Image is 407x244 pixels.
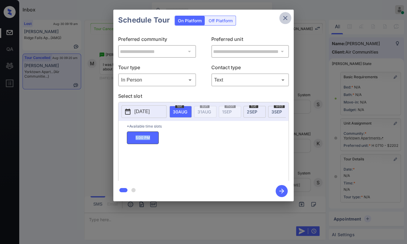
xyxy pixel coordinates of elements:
[271,109,282,114] span: 3 SEP
[170,106,192,118] div: date-select
[120,75,194,85] div: In Person
[211,36,289,45] p: Preferred unit
[118,64,196,73] p: Tour type
[173,109,187,114] span: 30 AUG
[268,106,290,118] div: date-select
[211,64,289,73] p: Contact type
[243,106,266,118] div: date-select
[175,104,184,108] span: sat
[113,10,175,31] h2: Schedule Tour
[249,104,258,108] span: tue
[118,36,196,45] p: Preferred community
[118,92,289,102] p: Select slot
[213,75,288,85] div: Text
[134,108,150,115] p: [DATE]
[247,109,257,114] span: 2 SEP
[127,121,289,131] p: *Available time slots
[274,104,285,108] span: wed
[206,16,236,25] div: Off Platform
[121,105,167,118] button: [DATE]
[272,183,291,199] button: btn-next
[127,131,159,144] p: 5:00 PM
[279,12,291,24] button: close
[175,16,205,25] div: On Platform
